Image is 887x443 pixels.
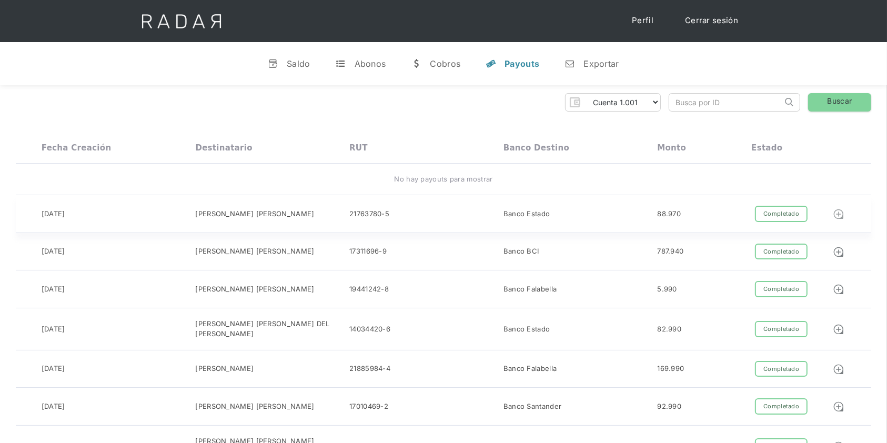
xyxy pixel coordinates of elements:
[833,246,844,258] img: Detalle
[195,209,314,219] div: [PERSON_NAME] [PERSON_NAME]
[349,401,388,412] div: 17010469-2
[394,174,492,185] div: No hay payouts para mostrar
[657,209,681,219] div: 88.970
[42,209,65,219] div: [DATE]
[505,58,539,69] div: Payouts
[503,401,562,412] div: Banco Santander
[503,209,550,219] div: Banco Estado
[42,143,112,153] div: Fecha creación
[268,58,278,69] div: v
[833,324,844,335] img: Detalle
[349,284,389,295] div: 19441242-8
[565,93,661,112] form: Form
[755,281,808,297] div: Completado
[833,364,844,375] img: Detalle
[657,143,686,153] div: Monto
[503,324,550,335] div: Banco Estado
[411,58,421,69] div: w
[833,208,844,220] img: Detalle
[833,284,844,295] img: Detalle
[755,398,808,415] div: Completado
[503,284,557,295] div: Banco Falabella
[503,364,557,374] div: Banco Falabella
[195,401,314,412] div: [PERSON_NAME] [PERSON_NAME]
[195,143,252,153] div: Destinatario
[42,246,65,257] div: [DATE]
[657,364,684,374] div: 169.990
[755,244,808,260] div: Completado
[287,58,310,69] div: Saldo
[349,143,368,153] div: RUT
[755,361,808,377] div: Completado
[195,246,314,257] div: [PERSON_NAME] [PERSON_NAME]
[755,321,808,337] div: Completado
[336,58,346,69] div: t
[349,364,390,374] div: 21885984-4
[430,58,460,69] div: Cobros
[349,324,390,335] div: 14034420-6
[195,364,254,374] div: [PERSON_NAME]
[42,324,65,335] div: [DATE]
[42,364,65,374] div: [DATE]
[657,401,681,412] div: 92.990
[657,246,683,257] div: 787.940
[42,284,65,295] div: [DATE]
[503,143,569,153] div: Banco destino
[503,246,539,257] div: Banco BCI
[674,11,749,31] a: Cerrar sesión
[621,11,664,31] a: Perfil
[669,94,782,111] input: Busca por ID
[751,143,782,153] div: Estado
[833,401,844,412] img: Detalle
[349,209,389,219] div: 21763780-5
[195,284,314,295] div: [PERSON_NAME] [PERSON_NAME]
[755,206,808,222] div: Completado
[583,58,619,69] div: Exportar
[195,319,349,339] div: [PERSON_NAME] [PERSON_NAME] DEL [PERSON_NAME]
[42,401,65,412] div: [DATE]
[657,324,681,335] div: 82.990
[349,246,387,257] div: 17311696-9
[808,93,871,112] a: Buscar
[657,284,677,295] div: 5.990
[355,58,386,69] div: Abonos
[565,58,575,69] div: n
[486,58,496,69] div: y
